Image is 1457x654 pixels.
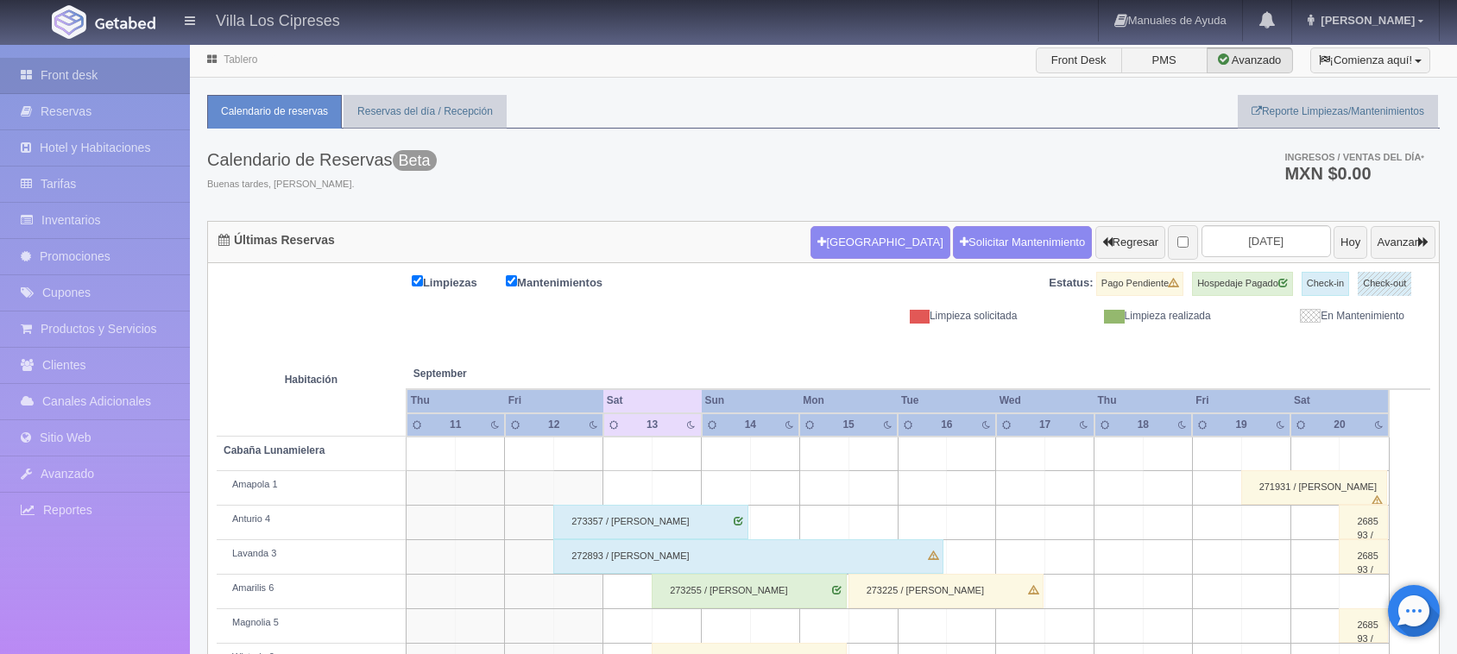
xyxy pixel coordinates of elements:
[224,582,399,595] div: Amarilis 6
[1192,389,1290,412] th: Fri
[1095,226,1165,259] button: Regresar
[412,272,503,292] label: Limpiezas
[834,418,864,432] div: 15
[735,418,766,432] div: 14
[848,574,1044,608] div: 273225 / [PERSON_NAME]
[52,5,86,39] img: Getabed
[412,275,423,286] input: Limpiezas
[393,150,437,171] span: Beta
[207,95,342,129] a: Calendario de reservas
[1371,226,1435,259] button: Avanzar
[1224,309,1417,324] div: En Mantenimiento
[1207,47,1293,73] label: Avanzado
[1128,418,1158,432] div: 18
[344,95,507,129] a: Reservas del día / Recepción
[539,418,569,432] div: 12
[218,234,335,247] h4: Últimas Reservas
[216,9,340,30] h4: Villa Los Cipreses
[440,418,470,432] div: 11
[1339,608,1388,643] div: 268593 / [PERSON_NAME]
[506,272,628,292] label: Mantenimientos
[953,226,1092,259] a: Solicitar Mantenimiento
[1339,539,1388,574] div: 268593 / [PERSON_NAME]
[603,389,702,412] th: Sat
[1030,309,1223,324] div: Limpieza realizada
[553,505,748,539] div: 273357 / [PERSON_NAME]
[285,374,337,386] strong: Habitación
[224,53,257,66] a: Tablero
[506,275,517,286] input: Mantenimientos
[1284,152,1424,162] span: Ingresos / Ventas del día
[1325,418,1355,432] div: 20
[799,389,898,412] th: Mon
[407,389,505,412] th: Thu
[505,389,603,412] th: Fri
[1030,418,1060,432] div: 17
[95,16,155,29] img: Getabed
[996,389,1094,412] th: Wed
[836,309,1030,324] div: Limpieza solicitada
[224,444,325,456] b: Cabaña Lunamielera
[637,418,667,432] div: 13
[1302,272,1349,296] label: Check-in
[898,389,996,412] th: Tue
[1227,418,1257,432] div: 19
[1316,14,1415,27] span: [PERSON_NAME]
[1192,272,1293,296] label: Hospedaje Pagado
[224,547,399,561] div: Lavanda 3
[810,226,949,259] button: [GEOGRAPHIC_DATA]
[1096,272,1183,296] label: Pago Pendiente
[207,178,437,192] span: Buenas tardes, [PERSON_NAME].
[1290,389,1389,412] th: Sat
[224,513,399,526] div: Anturio 4
[652,574,847,608] div: 273255 / [PERSON_NAME]
[1339,505,1388,539] div: 268593 / [PERSON_NAME]
[553,539,943,574] div: 272893 / [PERSON_NAME]
[1094,389,1193,412] th: Thu
[1121,47,1208,73] label: PMS
[1036,47,1122,73] label: Front Desk
[702,389,800,412] th: Sun
[1310,47,1430,73] button: ¡Comienza aquí!
[413,367,596,381] span: September
[1284,165,1424,182] h3: MXN $0.00
[1358,272,1411,296] label: Check-out
[1334,226,1367,259] button: Hoy
[1241,470,1388,505] div: 271931 / [PERSON_NAME]
[207,150,437,169] h3: Calendario de Reservas
[224,478,399,492] div: Amapola 1
[224,616,399,630] div: Magnolia 5
[1049,275,1093,292] label: Estatus:
[1238,95,1438,129] a: Reporte Limpiezas/Mantenimientos
[932,418,962,432] div: 16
